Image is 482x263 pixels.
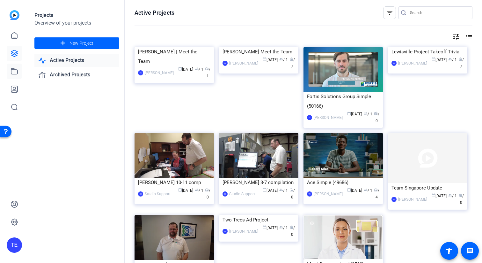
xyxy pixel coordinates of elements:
div: [PERSON_NAME] [314,114,343,121]
span: calendar_today [178,188,182,192]
mat-icon: add [59,39,67,47]
span: / 1 [279,226,288,230]
span: / 7 [458,58,464,69]
div: [PERSON_NAME] Meet the Team [223,47,295,57]
span: / 1 [448,194,457,198]
div: Ace Simple (49686) [307,178,379,187]
mat-icon: list [465,33,472,41]
div: Studio Support [229,191,255,197]
span: [DATE] [263,188,278,193]
span: / 1 [364,112,372,116]
div: TE [138,70,143,75]
span: / 1 [195,188,203,193]
a: Active Projects [34,54,119,67]
div: [PERSON_NAME] [229,60,258,66]
span: [DATE] [263,58,278,62]
span: group [279,57,283,61]
span: group [195,188,199,192]
span: [DATE] [347,188,362,193]
span: / 1 [279,188,288,193]
div: TE [223,229,228,234]
div: [PERSON_NAME] [145,70,174,76]
span: [DATE] [432,58,447,62]
span: / 0 [205,188,210,199]
div: TE [307,115,312,120]
span: / 1 [195,67,203,72]
span: / 4 [374,188,379,199]
span: group [448,57,452,61]
div: Projects [34,12,119,19]
span: New Project [69,40,93,47]
span: calendar_today [263,188,267,192]
span: group [448,193,452,197]
span: radio [205,188,209,192]
span: group [279,225,283,229]
div: [PERSON_NAME] 10-11 comp [138,178,210,187]
span: / 1 [279,58,288,62]
h1: Active Projects [135,9,174,17]
span: radio [289,225,293,229]
span: / 0 [374,112,379,123]
span: / 1 [364,188,372,193]
span: radio [205,67,209,71]
span: / 1 [205,67,210,78]
span: / 0 [458,194,464,205]
span: [DATE] [178,67,193,72]
div: TE [223,61,228,66]
div: [PERSON_NAME] | Meet the Team [138,47,210,66]
img: blue-gradient.svg [10,10,19,20]
span: calendar_today [432,57,435,61]
mat-icon: message [466,247,474,255]
div: Lewisville Project Takeoff Trivia [391,47,464,57]
button: New Project [34,37,119,49]
div: TE [391,61,397,66]
span: radio [289,188,293,192]
span: / 1 [448,58,457,62]
a: Archived Projects [34,68,119,81]
span: calendar_today [347,112,351,115]
mat-icon: tune [452,33,460,41]
div: Two Trees Ad Project [223,215,295,225]
div: Fortis Solutions Group Simple (50166) [307,92,379,111]
span: / 7 [289,58,295,69]
mat-icon: accessibility [445,247,453,255]
input: Search [410,9,467,17]
div: Team Singapore Update [391,183,464,193]
span: / 0 [289,188,295,199]
div: SS [223,191,228,197]
span: radio [458,57,462,61]
mat-icon: filter_list [386,9,393,17]
span: calendar_today [178,67,182,71]
div: Overview of your projects [34,19,119,27]
span: group [279,188,283,192]
span: [DATE] [178,188,193,193]
span: calendar_today [263,225,267,229]
span: group [195,67,199,71]
span: radio [458,193,462,197]
span: group [364,188,368,192]
div: TE [391,197,397,202]
span: [DATE] [432,194,447,198]
span: / 0 [289,226,295,237]
span: calendar_today [263,57,267,61]
div: [PERSON_NAME] [398,196,427,203]
span: calendar_today [432,193,435,197]
span: radio [374,188,378,192]
div: TE [7,237,22,253]
div: [PERSON_NAME] 3-7 compilation [223,178,295,187]
span: [DATE] [347,112,362,116]
span: radio [289,57,293,61]
div: Studio Support [145,191,171,197]
span: group [364,112,368,115]
div: [PERSON_NAME] [314,191,343,197]
span: [DATE] [263,226,278,230]
span: calendar_today [347,188,351,192]
span: radio [374,112,378,115]
div: SS [138,191,143,197]
div: TE [307,191,312,197]
div: [PERSON_NAME] [229,228,258,235]
div: [PERSON_NAME] [398,60,427,66]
